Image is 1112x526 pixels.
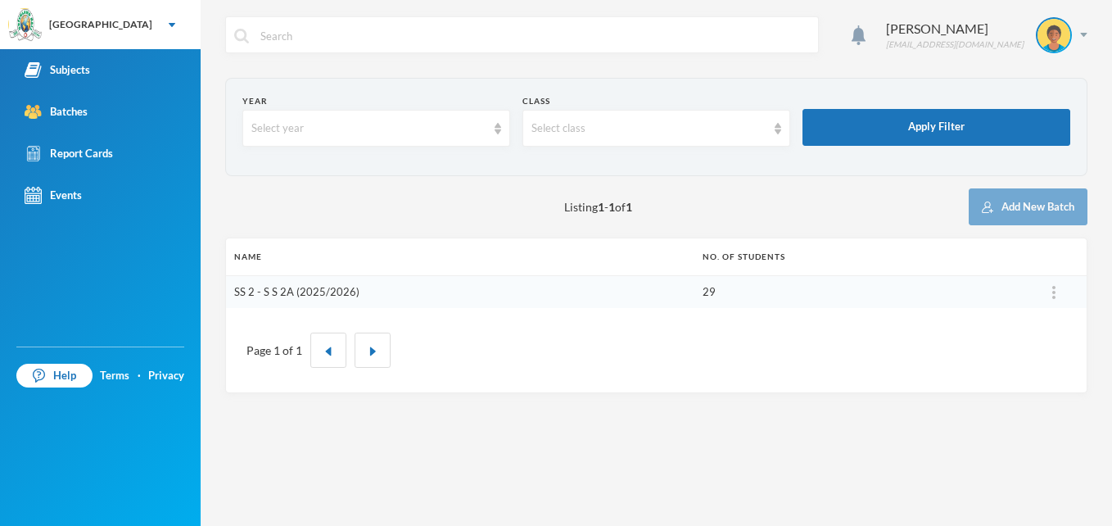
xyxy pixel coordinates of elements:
div: Select class [531,120,766,137]
div: Year [242,95,510,107]
button: Apply Filter [802,109,1070,146]
a: Terms [100,368,129,384]
b: 1 [608,200,615,214]
img: logo [9,9,42,42]
button: Add New Batch [969,188,1087,225]
div: Class [522,95,790,107]
a: Help [16,364,93,388]
a: SS 2 - S S 2A (2025/2026) [234,285,359,298]
img: ... [1052,286,1055,299]
th: No. of students [694,238,1022,275]
div: [EMAIL_ADDRESS][DOMAIN_NAME] [886,39,1024,51]
div: Batches [25,103,88,120]
div: Page 1 of 1 [246,342,302,359]
a: Privacy [148,368,184,384]
th: Name [226,238,694,275]
div: Subjects [25,61,90,79]
span: Listing - of [564,198,632,215]
img: STUDENT [1037,19,1070,52]
td: 29 [694,275,1022,308]
img: search [234,29,249,43]
div: Report Cards [25,145,113,162]
b: 1 [598,200,604,214]
input: Search [259,17,810,54]
div: Events [25,187,82,204]
div: [PERSON_NAME] [886,19,1024,39]
div: Select year [251,120,486,137]
div: · [138,368,141,384]
div: [GEOGRAPHIC_DATA] [49,17,152,32]
b: 1 [626,200,632,214]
